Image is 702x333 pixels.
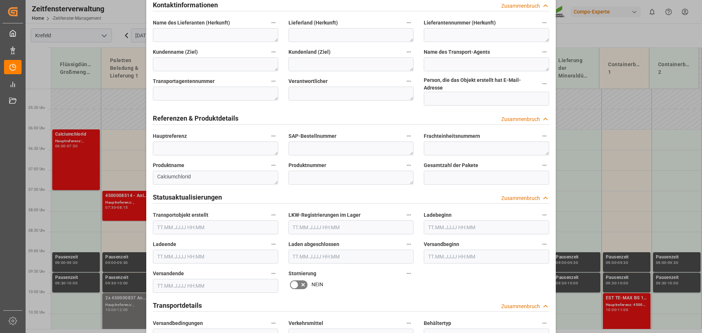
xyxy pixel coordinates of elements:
font: Hauptreferenz [153,133,187,139]
button: LKW-Registrierungen im Lager [404,210,414,220]
font: Zusammenbruch [501,303,540,309]
font: Statusaktualisierungen [153,193,222,201]
input: TT.MM.JJJJ HH:MM [424,250,549,264]
textarea: Calciumchlorid [153,171,278,185]
font: Name des Lieferanten (Herkunft) [153,20,230,26]
button: Kundenland (Ziel) [404,47,414,57]
font: Behältertyp [424,320,451,326]
font: Produktname [153,162,184,168]
button: Ladebeginn [540,210,549,220]
font: Ladeende [153,241,176,247]
button: Gesamtzahl der Pakete [540,160,549,170]
button: Versandende [269,269,278,278]
font: Verkehrsmittel [288,320,323,326]
button: Transportagentennummer [269,76,278,86]
font: Transportobjekt erstellt [153,212,208,218]
button: Produktnummer [404,160,414,170]
button: Kundenname (Ziel) [269,47,278,57]
font: Verantwortlicher [288,78,328,84]
font: Gesamtzahl der Pakete [424,162,478,168]
font: Transportdetails [153,302,202,309]
input: TT.MM.JJJJ HH:MM [153,279,278,293]
button: Frachteinheitsnummern [540,131,549,141]
button: Lieferland (Herkunft) [404,18,414,27]
font: Transportagentennummer [153,78,215,84]
button: Person, die das Objekt erstellt hat E-Mail-Adresse [540,79,549,88]
font: SAP-Bestellnummer [288,133,336,139]
font: Versandende [153,270,184,276]
font: Versandbeginn [424,241,459,247]
font: Laden abgeschlossen [288,241,339,247]
button: Name des Transport-Agents [540,47,549,57]
font: Zusammenbruch [501,3,540,9]
button: Ladeende [269,239,278,249]
font: Zusammenbruch [501,116,540,122]
font: Versandbedingungen [153,320,203,326]
input: TT.MM.JJJJ HH:MM [288,220,414,234]
font: Name des Transport-Agents [424,49,490,55]
font: Ladebeginn [424,212,452,218]
button: Lieferantennummer (Herkunft) [540,18,549,27]
button: Verantwortlicher [404,76,414,86]
button: Transportobjekt erstellt [269,210,278,220]
button: Stornierung [404,269,414,278]
button: SAP-Bestellnummer [404,131,414,141]
font: Lieferland (Herkunft) [288,20,338,26]
font: Produktnummer [288,162,326,168]
button: Laden abgeschlossen [404,239,414,249]
button: Verkehrsmittel [404,318,414,328]
font: Lieferantennummer (Herkunft) [424,20,496,26]
font: Stornierung [288,270,316,276]
input: TT.MM.JJJJ HH:MM [153,220,278,234]
button: Hauptreferenz [269,131,278,141]
button: Produktname [269,160,278,170]
input: TT.MM.JJJJ HH:MM [153,250,278,264]
input: TT.MM.JJJJ HH:MM [288,250,414,264]
font: Kundenland (Ziel) [288,49,331,55]
button: Versandbedingungen [269,318,278,328]
font: Zusammenbruch [501,195,540,201]
font: Kundenname (Ziel) [153,49,198,55]
input: TT.MM.JJJJ HH:MM [424,220,549,234]
button: Versandbeginn [540,239,549,249]
font: Frachteinheitsnummern [424,133,480,139]
font: Referenzen & Produktdetails [153,114,238,122]
button: Name des Lieferanten (Herkunft) [269,18,278,27]
font: Kontaktinformationen [153,1,218,9]
font: LKW-Registrierungen im Lager [288,212,361,218]
font: Person, die das Objekt erstellt hat E-Mail-Adresse [424,77,521,91]
font: NEIN [312,281,323,287]
button: Behältertyp [540,318,549,328]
